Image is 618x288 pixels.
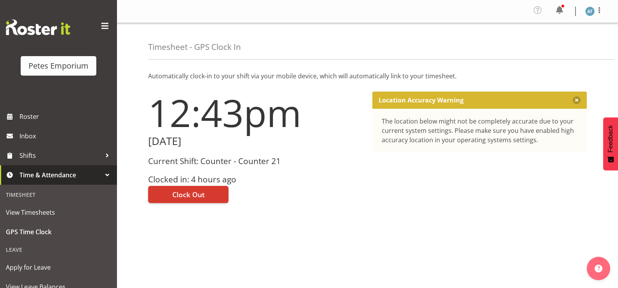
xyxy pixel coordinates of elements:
p: Location Accuracy Warning [379,96,464,104]
a: View Timesheets [2,203,115,222]
span: View Timesheets [6,207,111,218]
span: Time & Attendance [19,169,101,181]
img: Rosterit website logo [6,19,70,35]
span: Feedback [607,125,614,152]
h1: 12:43pm [148,92,363,134]
button: Feedback - Show survey [603,117,618,170]
img: help-xxl-2.png [595,265,602,272]
h4: Timesheet - GPS Clock In [148,42,241,51]
img: alex-micheal-taniwha5364.jpg [585,7,595,16]
button: Clock Out [148,186,228,203]
a: Apply for Leave [2,258,115,277]
span: Roster [19,111,113,122]
div: Timesheet [2,187,115,203]
div: Petes Emporium [28,60,89,72]
div: The location below might not be completely accurate due to your current system settings. Please m... [382,117,578,145]
a: GPS Time Clock [2,222,115,242]
p: Automatically clock-in to your shift via your mobile device, which will automatically link to you... [148,71,587,81]
button: Close message [573,96,581,104]
span: Shifts [19,150,101,161]
span: Clock Out [172,189,205,200]
h3: Clocked in: 4 hours ago [148,175,363,184]
div: Leave [2,242,115,258]
h3: Current Shift: Counter - Counter 21 [148,157,363,166]
span: GPS Time Clock [6,226,111,238]
h2: [DATE] [148,135,363,147]
span: Apply for Leave [6,261,111,273]
span: Inbox [19,130,113,142]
